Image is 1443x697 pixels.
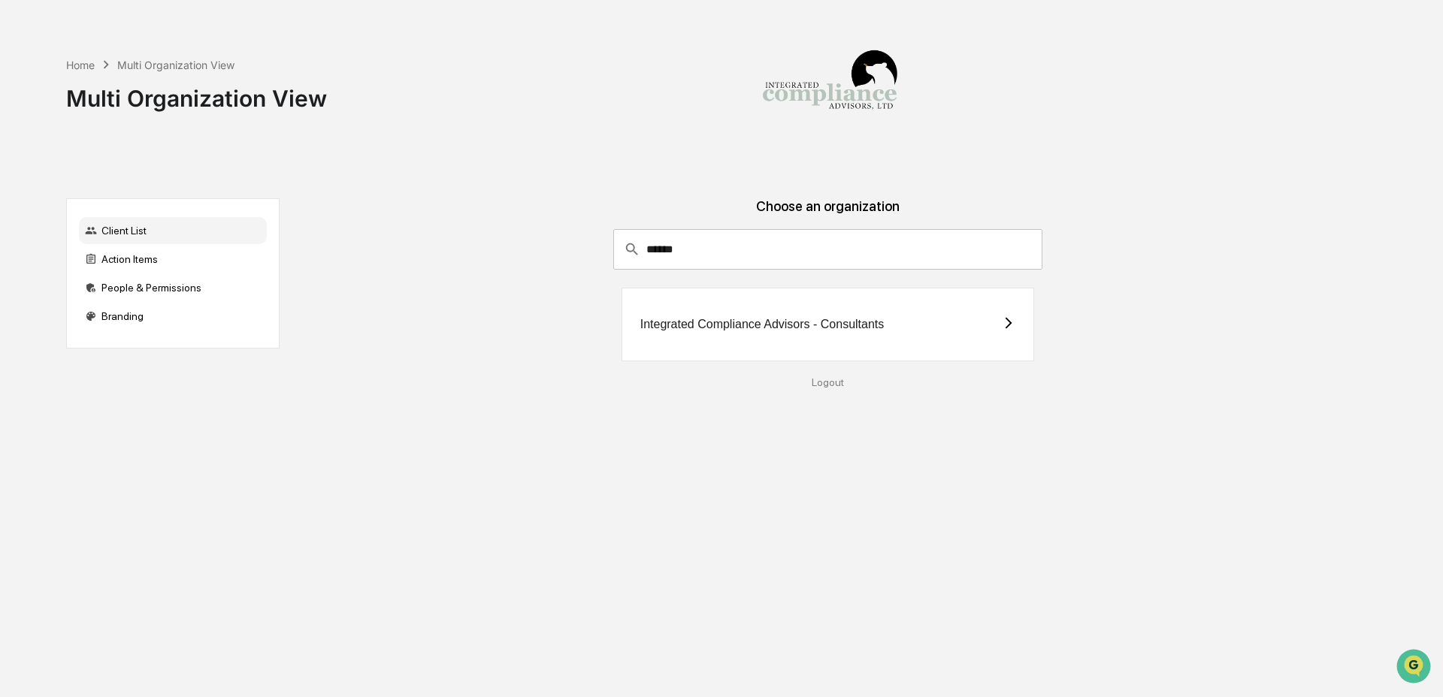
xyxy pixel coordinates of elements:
div: Start new chat [51,115,247,130]
div: Branding [79,303,267,330]
div: Client List [79,217,267,244]
span: Attestations [124,189,186,204]
span: Preclearance [30,189,97,204]
div: Multi Organization View [117,59,234,71]
div: consultant-dashboard__filter-organizations-search-bar [613,229,1042,270]
p: How can we help? [15,32,274,56]
a: Powered byPylon [106,254,182,266]
div: Choose an organization [292,198,1365,229]
span: Data Lookup [30,218,95,233]
div: Multi Organization View [66,73,327,112]
div: 🔎 [15,219,27,231]
a: 🗄️Attestations [103,183,192,210]
iframe: Open customer support [1395,647,1435,688]
div: Home [66,59,95,71]
div: 🖐️ [15,191,27,203]
div: Integrated Compliance Advisors - Consultants [640,318,885,331]
button: Start new chat [256,119,274,137]
div: Action Items [79,246,267,273]
div: We're available if you need us! [51,130,190,142]
a: 🖐️Preclearance [9,183,103,210]
img: 1746055101610-c473b297-6a78-478c-a979-82029cc54cd1 [15,115,42,142]
div: 🗄️ [109,191,121,203]
div: Logout [292,376,1365,388]
div: People & Permissions [79,274,267,301]
img: Integrated Compliance Advisors [755,12,905,162]
a: 🔎Data Lookup [9,212,101,239]
span: Pylon [150,255,182,266]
